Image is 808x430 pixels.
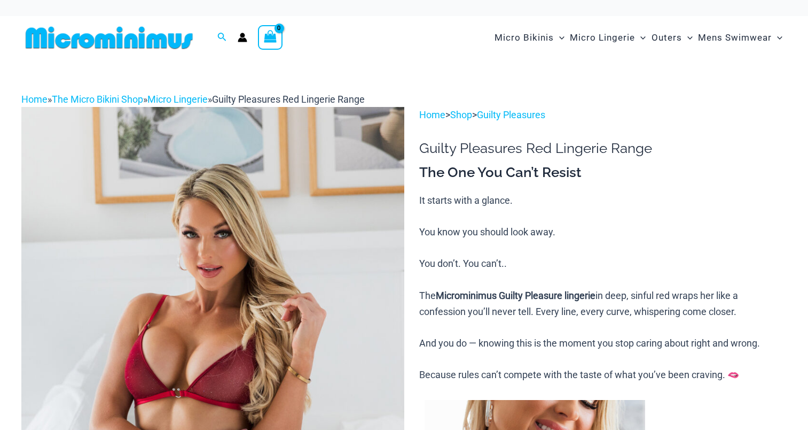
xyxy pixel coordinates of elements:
[635,24,646,51] span: Menu Toggle
[21,94,48,105] a: Home
[419,109,445,120] a: Home
[419,107,787,123] p: > >
[450,109,472,120] a: Shop
[495,24,554,51] span: Micro Bikinis
[652,24,682,51] span: Outers
[570,24,635,51] span: Micro Lingerie
[772,24,782,51] span: Menu Toggle
[419,140,787,157] h1: Guilty Pleasures Red Lingerie Range
[436,290,595,301] b: Microminimus Guilty Pleasure lingerie
[695,21,785,54] a: Mens SwimwearMenu ToggleMenu Toggle
[217,31,227,44] a: Search icon link
[419,164,787,182] h3: The One You Can’t Resist
[238,33,247,42] a: Account icon link
[21,94,365,105] span: » » »
[419,193,787,383] p: It starts with a glance. You know you should look away. You don’t. You can’t.. The in deep, sinfu...
[698,24,772,51] span: Mens Swimwear
[477,109,545,120] a: Guilty Pleasures
[212,94,365,105] span: Guilty Pleasures Red Lingerie Range
[258,25,283,50] a: View Shopping Cart, empty
[490,20,787,56] nav: Site Navigation
[492,21,567,54] a: Micro BikinisMenu ToggleMenu Toggle
[21,26,197,50] img: MM SHOP LOGO FLAT
[52,94,143,105] a: The Micro Bikini Shop
[567,21,648,54] a: Micro LingerieMenu ToggleMenu Toggle
[147,94,208,105] a: Micro Lingerie
[682,24,693,51] span: Menu Toggle
[554,24,564,51] span: Menu Toggle
[649,21,695,54] a: OutersMenu ToggleMenu Toggle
